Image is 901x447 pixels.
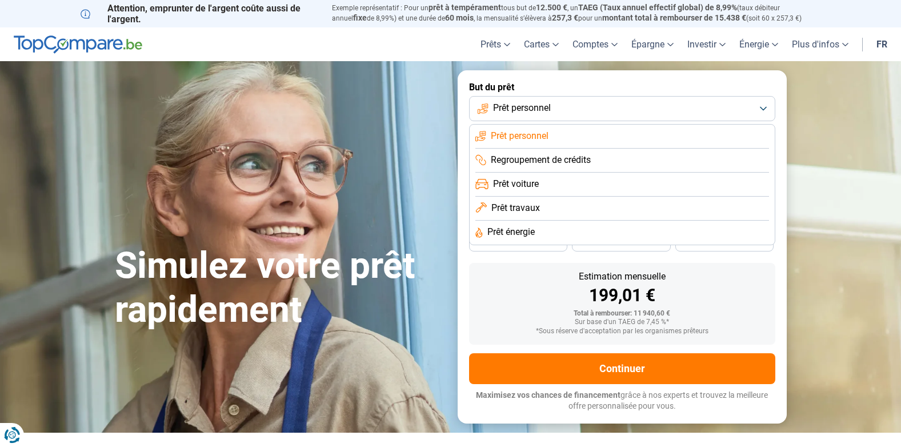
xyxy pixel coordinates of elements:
div: *Sous réserve d'acceptation par les organismes prêteurs [478,328,766,336]
span: Prêt personnel [491,130,548,142]
span: montant total à rembourser de 15.438 € [602,13,746,22]
div: Estimation mensuelle [478,272,766,281]
span: Prêt énergie [487,226,535,238]
a: Épargne [624,27,680,61]
span: prêt à tempérament [429,3,501,12]
button: Continuer [469,353,775,384]
p: Exemple représentatif : Pour un tous but de , un (taux débiteur annuel de 8,99%) et une durée de ... [332,3,821,23]
p: grâce à nos experts et trouvez la meilleure offre personnalisée pour vous. [469,390,775,412]
h1: Simulez votre prêt rapidement [115,244,444,332]
span: fixe [353,13,367,22]
div: 199,01 € [478,287,766,304]
span: Prêt travaux [491,202,540,214]
a: Énergie [732,27,785,61]
p: Attention, emprunter de l'argent coûte aussi de l'argent. [81,3,318,25]
span: 30 mois [608,240,634,246]
div: Sur base d'un TAEG de 7,45 %* [478,318,766,326]
img: TopCompare [14,35,142,54]
span: Maximisez vos chances de financement [476,390,620,400]
label: But du prêt [469,82,775,93]
span: 36 mois [506,240,531,246]
span: 24 mois [712,240,737,246]
a: Comptes [566,27,624,61]
span: Prêt personnel [493,102,551,114]
span: TAEG (Taux annuel effectif global) de 8,99% [578,3,737,12]
a: Cartes [517,27,566,61]
a: Prêts [474,27,517,61]
a: fr [870,27,894,61]
span: Prêt voiture [493,178,539,190]
a: Plus d'infos [785,27,855,61]
span: Regroupement de crédits [491,154,591,166]
span: 60 mois [445,13,474,22]
div: Total à rembourser: 11 940,60 € [478,310,766,318]
a: Investir [680,27,732,61]
button: Prêt personnel [469,96,775,121]
span: 12.500 € [536,3,567,12]
span: 257,3 € [552,13,578,22]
